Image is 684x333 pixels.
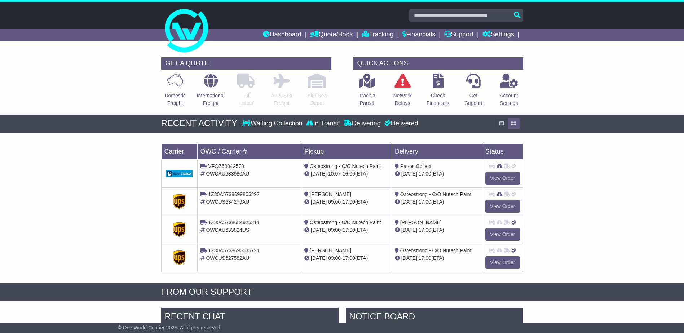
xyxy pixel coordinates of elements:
span: Osteostrong - C/O Nutech Paint [400,248,472,253]
img: GetCarrierServiceDarkLogo [173,250,185,265]
td: Carrier [161,143,197,159]
span: [DATE] [311,199,327,205]
div: - (ETA) [304,226,389,234]
span: Parcel Collect [400,163,431,169]
span: [PERSON_NAME] [310,248,351,253]
td: Delivery [392,143,482,159]
span: [DATE] [401,255,417,261]
a: View Order [485,172,520,185]
span: [DATE] [311,227,327,233]
span: 17:00 [343,199,355,205]
span: 17:00 [343,227,355,233]
span: 09:00 [328,227,341,233]
p: Check Financials [427,92,449,107]
div: RECENT CHAT [161,308,339,327]
div: - (ETA) [304,254,389,262]
span: 17:00 [343,255,355,261]
p: Track a Parcel [359,92,375,107]
span: 1Z30A5738684925311 [208,219,259,225]
span: [DATE] [401,227,417,233]
span: 09:00 [328,199,341,205]
span: [DATE] [401,199,417,205]
img: GetCarrierServiceDarkLogo [173,222,185,237]
img: GetCarrierServiceDarkLogo [173,194,185,209]
a: AccountSettings [499,73,518,111]
div: FROM OUR SUPPORT [161,287,523,297]
div: RECENT ACTIVITY - [161,118,243,129]
span: 10:07 [328,171,341,177]
span: OWCAU633980AU [206,171,249,177]
a: View Order [485,200,520,213]
a: CheckFinancials [426,73,450,111]
span: 17:00 [419,199,431,205]
a: GetSupport [464,73,482,111]
a: Dashboard [263,29,301,41]
span: © One World Courier 2025. All rights reserved. [118,325,222,330]
a: Financials [402,29,435,41]
a: NetworkDelays [393,73,412,111]
span: 17:00 [419,255,431,261]
p: International Freight [197,92,225,107]
a: InternationalFreight [197,73,225,111]
a: View Order [485,256,520,269]
span: VFQZ50042578 [208,163,244,169]
a: Support [444,29,473,41]
p: Account Settings [500,92,518,107]
img: GetCarrierServiceDarkLogo [166,170,193,177]
span: 16:00 [343,171,355,177]
p: Air / Sea Depot [308,92,327,107]
span: Osteostrong - C/O Nutech Paint [310,163,381,169]
a: View Order [485,228,520,241]
span: OWCAU633824US [206,227,249,233]
span: 1Z30A5738690535721 [208,248,259,253]
div: GET A QUOTE [161,57,331,70]
div: (ETA) [395,198,479,206]
span: 1Z30A5738699855397 [208,191,259,197]
div: Delivering [342,120,383,128]
span: [PERSON_NAME] [400,219,442,225]
div: QUICK ACTIONS [353,57,523,70]
div: (ETA) [395,254,479,262]
div: (ETA) [395,226,479,234]
span: [DATE] [311,171,327,177]
p: Network Delays [393,92,411,107]
span: [PERSON_NAME] [310,191,351,197]
p: Full Loads [237,92,255,107]
span: Osteostrong - C/O Nutech Paint [310,219,381,225]
span: [DATE] [311,255,327,261]
a: Quote/Book [310,29,353,41]
span: OWCUS634279AU [206,199,249,205]
div: NOTICE BOARD [346,308,523,327]
span: 09:00 [328,255,341,261]
span: 17:00 [419,227,431,233]
div: (ETA) [395,170,479,178]
span: OWCUS627582AU [206,255,249,261]
div: - (ETA) [304,170,389,178]
div: Delivered [383,120,418,128]
td: OWC / Carrier # [197,143,301,159]
span: [DATE] [401,171,417,177]
p: Domestic Freight [164,92,185,107]
span: Osteostrong - C/O Nutech Paint [400,191,472,197]
a: DomesticFreight [164,73,186,111]
div: In Transit [304,120,342,128]
p: Get Support [464,92,482,107]
p: Air & Sea Freight [271,92,292,107]
td: Status [482,143,523,159]
a: Tracking [362,29,393,41]
div: - (ETA) [304,198,389,206]
td: Pickup [301,143,392,159]
a: Settings [482,29,514,41]
span: 17:00 [419,171,431,177]
div: Waiting Collection [242,120,304,128]
a: Track aParcel [358,73,376,111]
